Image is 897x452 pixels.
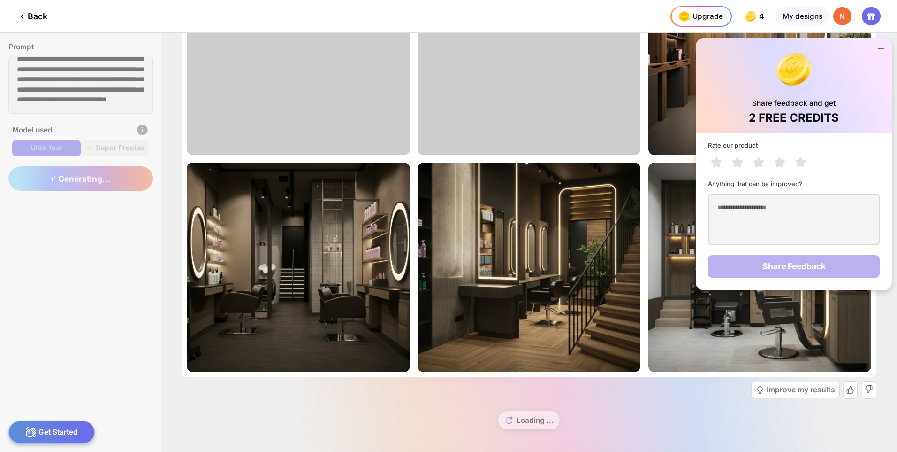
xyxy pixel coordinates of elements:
div: 2 FREE CREDITS [749,111,839,125]
div: Share feedback and get [752,99,836,108]
div: Get Started [8,421,95,444]
div: My designs [775,7,829,26]
div: Rate our product [708,141,879,150]
img: upgrade-nav-btn-icon.gif [676,8,692,24]
div: Improve my results [767,386,835,394]
span: 4 [759,12,766,21]
div: N [833,7,852,26]
div: Back [16,11,47,22]
div: Anything that can be improved? [708,180,879,188]
div: Upgrade [676,8,722,24]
